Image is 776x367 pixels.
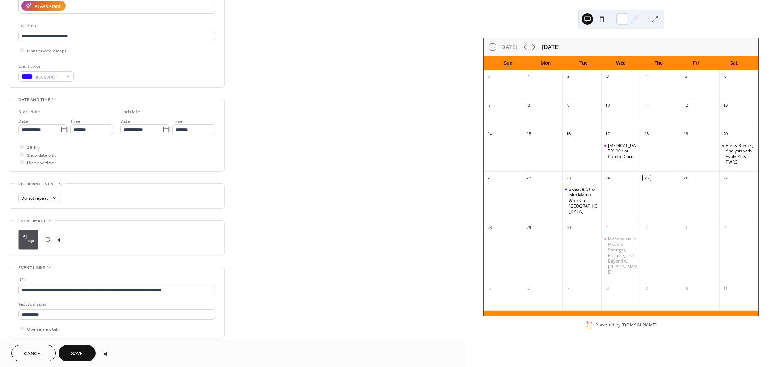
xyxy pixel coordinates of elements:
[18,63,72,70] div: Event color
[564,284,572,292] div: 7
[721,130,729,138] div: 20
[18,96,50,104] span: Date and time
[11,345,56,361] button: Cancel
[602,56,640,70] div: Wed
[486,174,494,182] div: 21
[643,130,651,138] div: 18
[36,73,62,81] span: #3009FAFF
[18,230,38,250] div: ;
[527,56,565,70] div: Mon
[59,345,96,361] button: Save
[27,159,54,166] span: Hide end time
[608,143,638,160] div: [MEDICAL_DATA] 101 at Cardio2Core
[27,47,66,55] span: Link to Google Maps
[604,130,611,138] div: 17
[27,144,40,151] span: All day
[604,73,611,81] div: 3
[525,130,533,138] div: 15
[489,56,527,70] div: Sun
[525,174,533,182] div: 22
[18,264,45,272] span: Event links
[525,102,533,109] div: 8
[682,174,690,182] div: 26
[27,325,59,333] span: Open in new tab
[18,22,214,30] div: Location
[564,102,572,109] div: 9
[643,73,651,81] div: 4
[34,3,61,10] div: AI Assistant
[486,73,494,81] div: 31
[18,217,46,225] span: Event image
[24,350,43,358] span: Cancel
[622,322,657,328] a: [DOMAIN_NAME]
[719,143,758,165] div: Run & Running Analysis with Evolv PT & PWRC
[564,174,572,182] div: 23
[486,102,494,109] div: 7
[604,102,611,109] div: 10
[721,284,729,292] div: 11
[595,322,657,328] div: Powered by
[18,301,214,308] div: Text to display
[525,224,533,231] div: 29
[726,143,756,165] div: Run & Running Analysis with Evolv PT & PWRC
[643,224,651,231] div: 2
[18,180,56,188] span: Recurring event
[70,117,80,125] span: Time
[682,102,690,109] div: 12
[601,143,641,160] div: Pelvic Floor 101 at Cardio2Core
[564,73,572,81] div: 2
[21,1,66,11] button: AI Assistant
[682,224,690,231] div: 3
[604,284,611,292] div: 8
[721,73,729,81] div: 6
[525,73,533,81] div: 1
[721,224,729,231] div: 4
[682,130,690,138] div: 19
[601,236,641,275] div: Menopause in Motion: Strength, Balance, and Beyond w. Dr. Lynd
[682,73,690,81] div: 5
[643,102,651,109] div: 11
[18,117,28,125] span: Date
[715,56,753,70] div: Sat
[486,284,494,292] div: 5
[604,224,611,231] div: 1
[562,187,601,215] div: Sweat & Stroll with Mama Walk Co- West Bend
[640,56,678,70] div: Thu
[604,174,611,182] div: 24
[564,224,572,231] div: 30
[525,284,533,292] div: 6
[564,56,602,70] div: Tue
[18,276,214,284] div: URL
[678,56,715,70] div: Fri
[643,174,651,182] div: 25
[120,108,140,116] div: End date
[27,151,56,159] span: Show date only
[682,284,690,292] div: 10
[486,130,494,138] div: 14
[71,350,83,358] span: Save
[721,102,729,109] div: 13
[21,194,48,202] span: Do not repeat
[542,43,560,51] div: [DATE]
[486,224,494,231] div: 28
[172,117,183,125] span: Time
[643,284,651,292] div: 9
[564,130,572,138] div: 16
[721,174,729,182] div: 27
[608,236,638,275] div: Menopause in Motion: Strength, Balance, and Beyond w. [PERSON_NAME]
[569,187,599,215] div: Sweat & Stroll with Mama Walk Co- [GEOGRAPHIC_DATA]
[120,117,130,125] span: Date
[18,108,41,116] div: Start date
